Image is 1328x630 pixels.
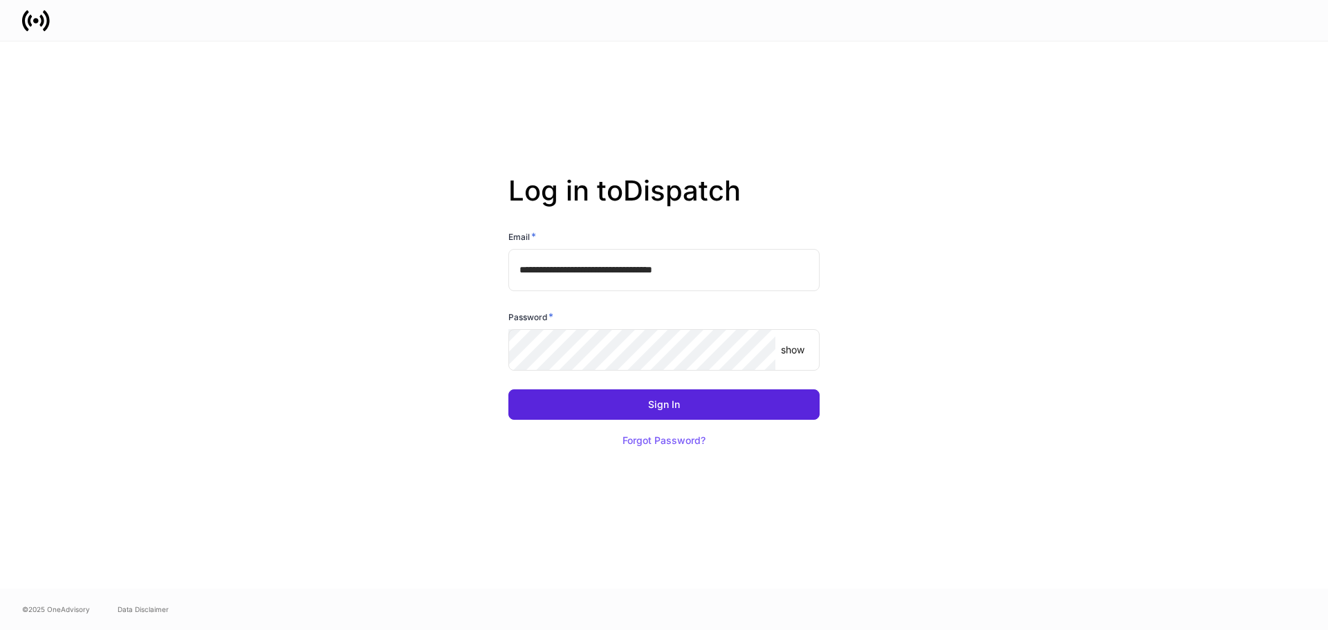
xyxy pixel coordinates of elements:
h6: Password [508,310,553,324]
button: Forgot Password? [605,425,723,456]
span: © 2025 OneAdvisory [22,604,90,615]
div: Sign In [648,400,680,409]
a: Data Disclaimer [118,604,169,615]
h6: Email [508,230,536,243]
button: Sign In [508,389,820,420]
p: show [781,343,804,357]
h2: Log in to Dispatch [508,174,820,230]
div: Forgot Password? [622,436,705,445]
